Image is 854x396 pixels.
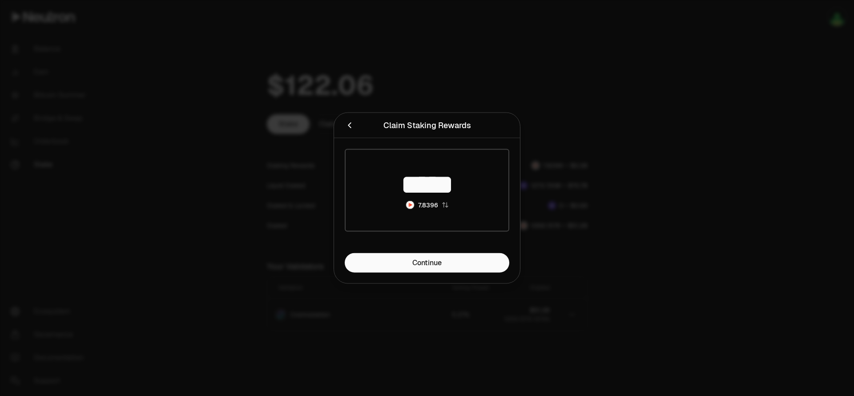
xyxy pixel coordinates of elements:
div: Claim Staking Rewards [383,119,471,132]
div: 7.8396 [418,201,438,210]
button: NTRN Logo7.8396 [406,201,449,210]
img: NTRN Logo [406,201,414,209]
a: Continue [345,253,509,273]
button: Close [345,119,354,132]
